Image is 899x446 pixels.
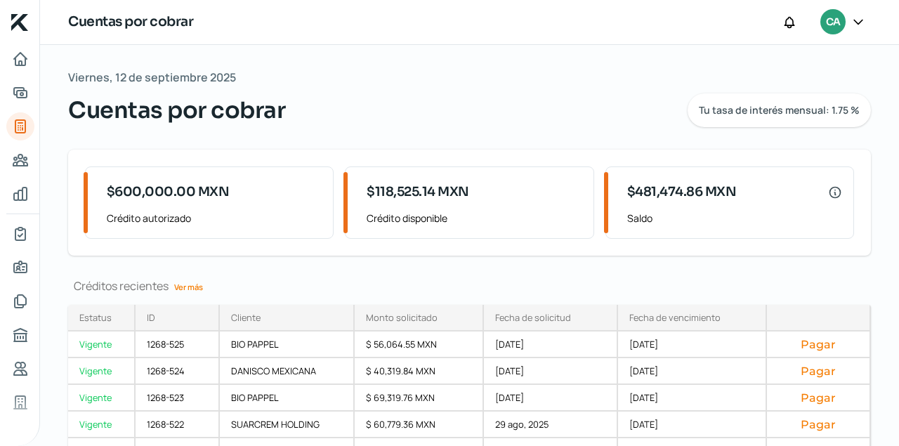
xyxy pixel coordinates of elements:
a: Tus créditos [6,112,34,140]
span: $600,000.00 MXN [107,183,230,202]
div: $ 40,319.84 MXN [355,358,484,385]
span: CA [826,14,840,31]
a: Industria [6,388,34,417]
span: Cuentas por cobrar [68,93,285,127]
div: [DATE] [484,385,617,412]
div: [DATE] [618,332,767,358]
div: 1268-524 [136,358,220,385]
a: Documentos [6,287,34,315]
div: Estatus [79,311,112,324]
span: Saldo [627,209,842,227]
div: Fecha de solicitud [495,311,571,324]
a: Referencias [6,355,34,383]
div: SUARCREM HOLDING [220,412,355,438]
h1: Cuentas por cobrar [68,12,193,32]
button: Pagar [778,337,858,351]
div: Fecha de vencimiento [629,311,721,324]
div: 1268-525 [136,332,220,358]
a: Inicio [6,45,34,73]
div: $ 69,319.76 MXN [355,385,484,412]
span: Crédito autorizado [107,209,322,227]
span: $118,525.14 MXN [367,183,469,202]
div: ID [147,311,155,324]
div: Monto solicitado [366,311,438,324]
div: [DATE] [484,358,617,385]
a: Pago a proveedores [6,146,34,174]
a: Vigente [68,412,136,438]
div: 1268-522 [136,412,220,438]
div: [DATE] [618,358,767,385]
div: 29 ago, 2025 [484,412,617,438]
button: Pagar [778,364,858,378]
a: Vigente [68,358,136,385]
span: $481,474.86 MXN [627,183,737,202]
div: [DATE] [618,412,767,438]
a: Ver más [169,276,209,298]
a: Mis finanzas [6,180,34,208]
a: Vigente [68,332,136,358]
div: [DATE] [484,332,617,358]
a: Adelantar facturas [6,79,34,107]
a: Mi contrato [6,220,34,248]
span: Crédito disponible [367,209,582,227]
div: Créditos recientes [68,278,871,294]
a: Buró de crédito [6,321,34,349]
div: DANISCO MEXICANA [220,358,355,385]
a: Vigente [68,385,136,412]
div: $ 56,064.55 MXN [355,332,484,358]
button: Pagar [778,417,858,431]
div: Cliente [231,311,261,324]
div: $ 60,779.36 MXN [355,412,484,438]
div: 1268-523 [136,385,220,412]
a: Información general [6,254,34,282]
div: BIO PAPPEL [220,385,355,412]
div: [DATE] [618,385,767,412]
span: Viernes, 12 de septiembre 2025 [68,67,236,88]
div: BIO PAPPEL [220,332,355,358]
span: Tu tasa de interés mensual: 1.75 % [699,105,860,115]
button: Pagar [778,391,858,405]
